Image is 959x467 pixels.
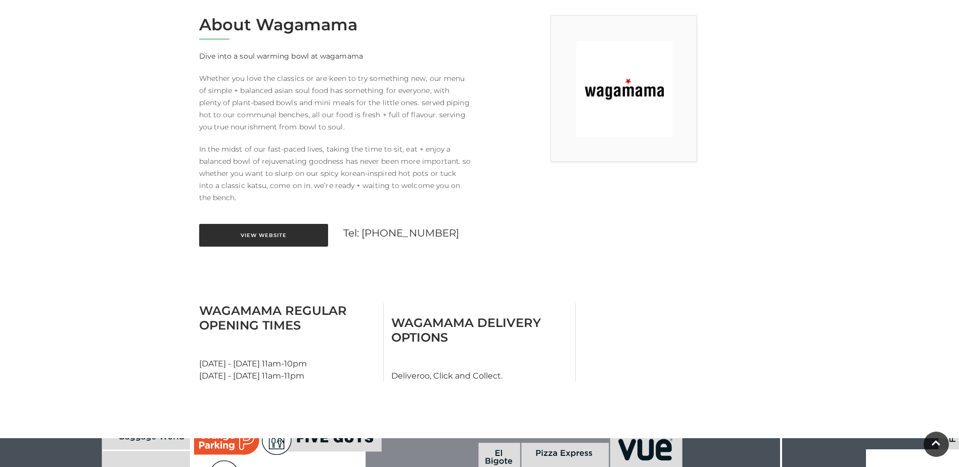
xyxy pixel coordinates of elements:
strong: Dive into a soul warming bowl at wagamama [199,52,363,61]
p: In the midst of our fast-paced lives, taking the time to sit, eat + enjoy a balanced bowl of reju... [199,143,472,204]
div: [DATE] - [DATE] 11am-10pm [DATE] - [DATE] 11am-11pm [192,303,384,382]
a: View Website [199,224,328,247]
h3: Wagamama Regular Opening Times [199,303,376,333]
div: Deliveroo, Click and Collect. [384,303,576,382]
p: Whether you love the classics or are keen to try something new, our menu of simple + balanced asi... [199,72,472,133]
a: Tel: [PHONE_NUMBER] [343,227,460,239]
h3: Wagamama Delivery Options [391,315,568,345]
h2: About Wagamama [199,15,472,34]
